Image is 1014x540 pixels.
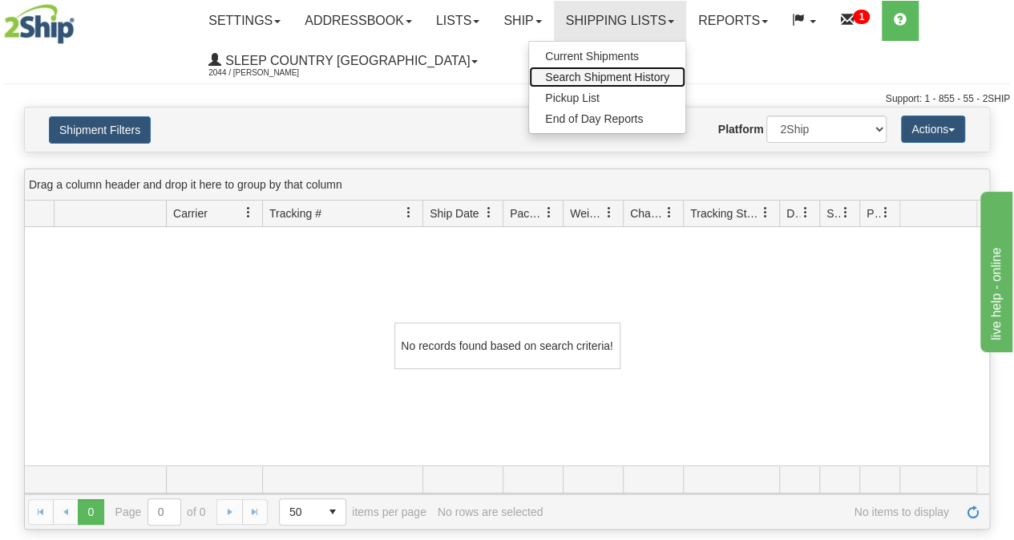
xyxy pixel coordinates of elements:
span: 2044 / [PERSON_NAME] [208,65,329,81]
a: Refresh [960,499,986,525]
span: Shipment Issues [826,205,840,221]
a: Shipment Issues filter column settings [832,199,859,226]
span: Tracking Status [690,205,760,221]
span: End of Day Reports [545,112,643,125]
a: Packages filter column settings [535,199,563,226]
a: Pickup List [529,87,685,108]
a: Ship [491,1,553,41]
span: Weight [570,205,604,221]
span: Sleep Country [GEOGRAPHIC_DATA] [221,54,470,67]
span: Delivery Status [786,205,800,221]
sup: 1 [853,10,870,24]
a: Weight filter column settings [596,199,623,226]
span: Ship Date [430,205,479,221]
a: 1 [828,1,882,41]
a: Addressbook [293,1,424,41]
a: Shipping lists [554,1,686,41]
span: Tracking # [269,205,321,221]
a: Settings [196,1,293,41]
span: No items to display [554,505,949,518]
span: 50 [289,504,310,520]
a: Charge filter column settings [656,199,683,226]
span: items per page [279,498,426,526]
div: live help - online [12,10,148,29]
button: Actions [901,116,965,143]
span: Search Shipment History [545,71,669,83]
span: Pickup Status [867,205,880,221]
a: Ship Date filter column settings [475,199,503,226]
a: Current Shipments [529,46,685,67]
a: Lists [424,1,491,41]
label: Platform [718,121,764,137]
div: Support: 1 - 855 - 55 - 2SHIP [4,92,1010,106]
a: Tracking Status filter column settings [752,199,779,226]
div: No records found based on search criteria! [394,323,620,369]
span: Page 0 [78,499,103,525]
iframe: chat widget [977,188,1012,351]
img: logo2044.jpg [4,4,75,44]
span: Pickup List [545,91,600,104]
a: Tracking # filter column settings [395,199,422,226]
a: Delivery Status filter column settings [792,199,819,226]
div: grid grouping header [25,169,989,201]
span: Carrier [173,205,208,221]
a: Search Shipment History [529,67,685,87]
a: Reports [686,1,780,41]
a: Pickup Status filter column settings [872,199,899,226]
div: No rows are selected [438,505,543,518]
span: Page of 0 [115,498,206,526]
a: Sleep Country [GEOGRAPHIC_DATA] 2044 / [PERSON_NAME] [196,41,490,81]
span: Charge [630,205,664,221]
button: Shipment Filters [49,116,151,144]
a: End of Day Reports [529,108,685,129]
span: Page sizes drop down [279,498,346,526]
span: select [320,499,345,525]
span: Current Shipments [545,50,639,63]
span: Packages [510,205,543,221]
a: Carrier filter column settings [235,199,262,226]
